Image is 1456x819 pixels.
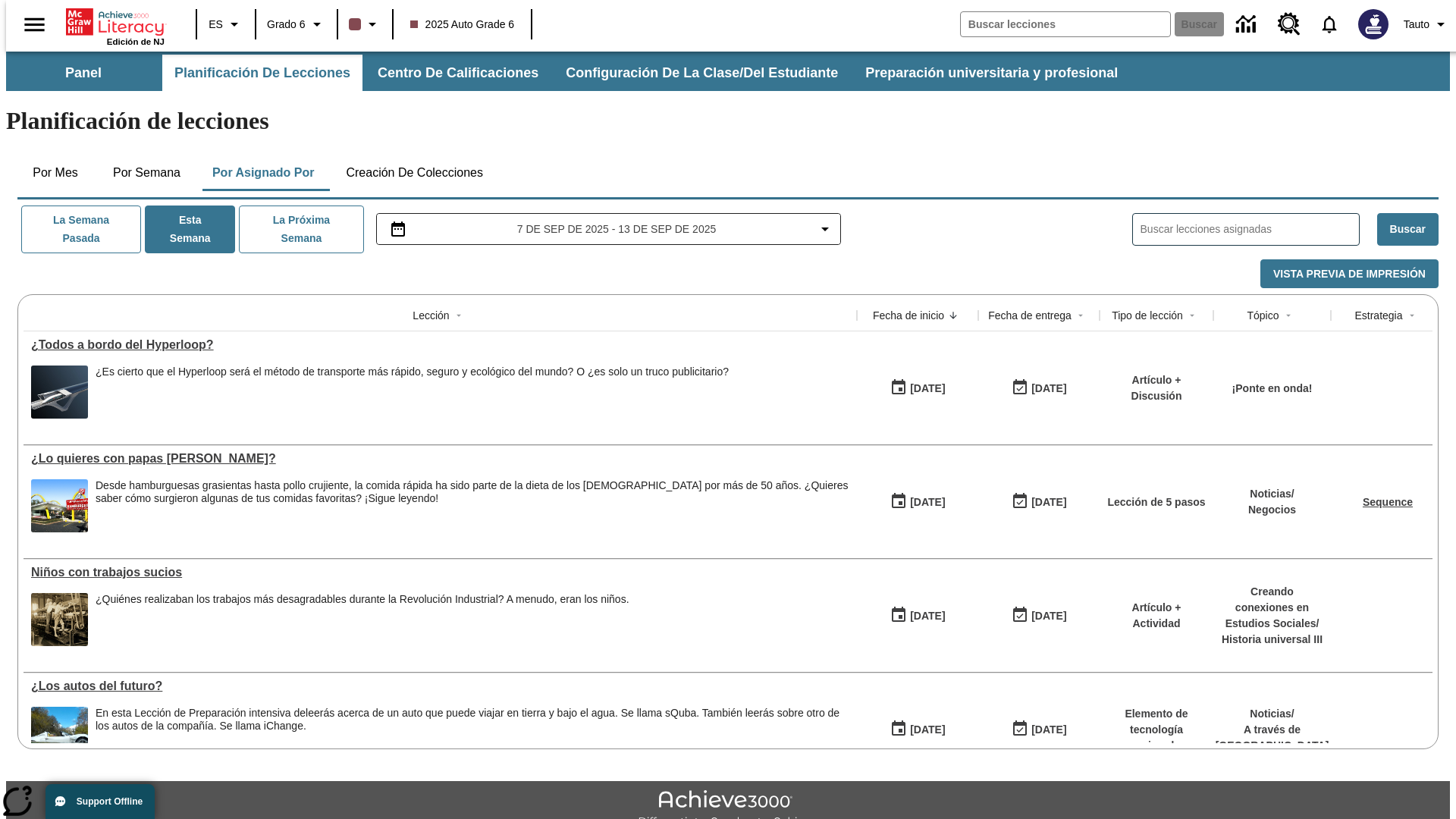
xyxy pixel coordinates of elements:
button: Vista previa de impresión [1260,259,1439,289]
img: Representación artística del vehículo Hyperloop TT entrando en un túnel [31,366,88,419]
a: Niños con trabajos sucios, Lecciones [31,566,849,579]
div: [DATE] [1031,720,1066,739]
div: [DATE] [910,607,945,626]
span: Tauto [1404,17,1429,33]
div: En esta Lección de Preparación intensiva de leerás acerca de un auto que puede viajar en tierra y... [96,707,849,760]
button: Preparación universitaria y profesional [853,55,1130,91]
div: Fecha de inicio [873,308,944,323]
span: Grado 6 [267,17,306,33]
p: Noticias / [1248,486,1296,502]
button: La próxima semana [239,206,363,253]
button: Sort [1183,306,1201,325]
testabrev: leerás acerca de un auto que puede viajar en tierra y bajo el agua. Se llama sQuba. También leerá... [96,707,839,732]
a: Centro de información [1227,4,1269,45]
svg: Collapse Date Range Filter [816,220,834,238]
div: ¿Quiénes realizaban los trabajos más desagradables durante la Revolución Industrial? A menudo, er... [96,593,629,606]
div: Subbarra de navegación [6,52,1450,91]
button: Sort [1279,306,1298,325]
span: Edición de NJ [107,37,165,46]
button: Sort [1403,306,1421,325]
button: Sort [944,306,962,325]
a: Portada [66,7,165,37]
p: Lección de 5 pasos [1107,494,1205,510]
input: Buscar campo [961,12,1170,36]
span: 7 de sep de 2025 - 13 de sep de 2025 [517,221,717,237]
button: Centro de calificaciones [366,55,551,91]
p: Artículo + Actividad [1107,600,1206,632]
a: ¿Todos a bordo del Hyperloop?, Lecciones [31,338,849,352]
button: Configuración de la clase/del estudiante [554,55,850,91]
p: Historia universal III [1221,632,1323,648]
a: ¿Los autos del futuro? , Lecciones [31,679,849,693]
button: El color de la clase es café oscuro. Cambiar el color de la clase. [343,11,388,38]
p: Creando conexiones en Estudios Sociales / [1221,584,1323,632]
button: Por semana [101,155,193,191]
div: [DATE] [1031,379,1066,398]
div: ¿Todos a bordo del Hyperloop? [31,338,849,352]
div: ¿Es cierto que el Hyperloop será el método de transporte más rápido, seguro y ecológico del mundo... [96,366,729,419]
button: Panel [8,55,159,91]
button: Seleccione el intervalo de fechas opción del menú [383,220,835,238]
div: ¿Los autos del futuro? [31,679,849,693]
p: Noticias / [1216,706,1329,722]
button: Lenguaje: ES, Selecciona un idioma [202,11,250,38]
a: ¿Lo quieres con papas fritas?, Lecciones [31,452,849,466]
div: Fecha de entrega [988,308,1072,323]
button: Support Offline [45,784,155,819]
p: Artículo + Discusión [1107,372,1206,404]
button: Buscar [1377,213,1439,246]
div: En esta Lección de Preparación intensiva de [96,707,849,733]
button: Planificación de lecciones [162,55,362,91]
div: Lección [413,308,449,323]
p: Elemento de tecnología mejorada [1107,706,1206,754]
button: Sort [450,306,468,325]
div: Desde hamburguesas grasientas hasta pollo crujiente, la comida rápida ha sido parte de la dieta d... [96,479,849,505]
button: Escoja un nuevo avatar [1349,5,1398,44]
button: 07/20/26: Último día en que podrá accederse la lección [1006,488,1072,516]
button: Grado: Grado 6, Elige un grado [261,11,332,38]
button: Esta semana [145,206,235,253]
div: [DATE] [910,379,945,398]
button: 06/30/26: Último día en que podrá accederse la lección [1006,374,1072,403]
button: 07/14/25: Primer día en que estuvo disponible la lección [885,488,950,516]
img: foto en blanco y negro de dos niños parados sobre una pieza de maquinaria pesada [31,593,88,646]
input: Buscar lecciones asignadas [1141,218,1359,240]
img: Un automóvil de alta tecnología flotando en el agua. [31,707,88,760]
span: Support Offline [77,796,143,807]
span: ES [209,17,223,33]
button: Sort [1072,306,1090,325]
div: Estrategia [1354,308,1402,323]
div: Desde hamburguesas grasientas hasta pollo crujiente, la comida rápida ha sido parte de la dieta d... [96,479,849,532]
div: [DATE] [910,720,945,739]
img: Uno de los primeros locales de McDonald's, con el icónico letrero rojo y los arcos amarillos. [31,479,88,532]
div: Tópico [1247,308,1279,323]
button: 08/01/26: Último día en que podrá accederse la lección [1006,715,1072,744]
div: ¿Quiénes realizaban los trabajos más desagradables durante la Revolución Industrial? A menudo, er... [96,593,629,646]
button: Por mes [17,155,93,191]
div: Tipo de lección [1112,308,1183,323]
button: Por asignado por [200,155,327,191]
button: Creación de colecciones [334,155,495,191]
h1: Planificación de lecciones [6,107,1450,135]
div: [DATE] [910,493,945,512]
img: Avatar [1358,9,1389,39]
button: 07/11/25: Primer día en que estuvo disponible la lección [885,601,950,630]
button: Perfil/Configuración [1398,11,1456,38]
div: Portada [66,5,165,46]
button: 11/30/25: Último día en que podrá accederse la lección [1006,601,1072,630]
a: Sequence [1363,496,1413,508]
a: Centro de recursos, Se abrirá en una pestaña nueva. [1269,4,1310,45]
p: Negocios [1248,502,1296,518]
div: [DATE] [1031,607,1066,626]
div: ¿Lo quieres con papas fritas? [31,452,849,466]
div: Niños con trabajos sucios [31,566,849,579]
p: ¡Ponte en onda! [1232,381,1313,397]
div: ¿Es cierto que el Hyperloop será el método de transporte más rápido, seguro y ecológico del mundo... [96,366,729,378]
button: 07/01/25: Primer día en que estuvo disponible la lección [885,715,950,744]
p: A través de [GEOGRAPHIC_DATA] [1216,722,1329,754]
button: La semana pasada [21,206,141,253]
